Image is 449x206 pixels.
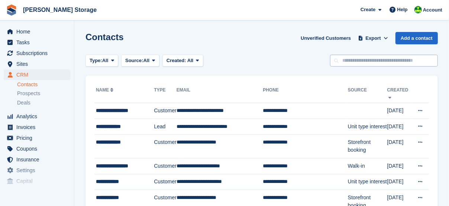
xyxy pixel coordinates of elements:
h1: Contacts [85,32,124,42]
a: menu [4,70,70,80]
td: Lead [154,119,177,135]
a: menu [4,111,70,122]
button: Type: All [85,55,118,67]
a: menu [4,144,70,154]
span: Type: [90,57,102,64]
span: Home [16,26,61,37]
a: menu [4,122,70,132]
a: menu [4,26,70,37]
a: Add a contact [395,32,438,44]
span: Export [366,35,381,42]
span: All [187,58,194,63]
span: Coupons [16,144,61,154]
a: menu [4,48,70,58]
th: Phone [263,84,348,103]
span: Insurance [16,154,61,165]
td: Customer [154,103,177,119]
span: All [143,57,150,64]
a: menu [4,133,70,143]
span: Analytics [16,111,61,122]
td: Unit type interest [348,119,387,135]
a: Created [387,87,408,99]
a: [PERSON_NAME] Storage [20,4,100,16]
span: Settings [16,165,61,176]
a: menu [4,59,70,69]
td: Customer [154,158,177,174]
button: Export [357,32,390,44]
a: menu [4,165,70,176]
span: All [102,57,109,64]
th: Email [177,84,263,103]
a: Unverified Customers [298,32,354,44]
span: Tasks [16,37,61,48]
a: Name [96,87,115,93]
td: [DATE] [387,135,414,158]
img: Claire Wilson [414,6,422,13]
span: Help [397,6,408,13]
td: Customer [154,135,177,158]
a: menu [4,37,70,48]
a: Deals [17,99,70,107]
a: Prospects [17,90,70,97]
span: Invoices [16,122,61,132]
span: Prospects [17,90,40,97]
td: Unit type interest [348,174,387,190]
a: menu [4,176,70,186]
th: Type [154,84,177,103]
span: Deals [17,99,30,106]
td: [DATE] [387,103,414,119]
a: menu [4,154,70,165]
td: Walk-in [348,158,387,174]
span: Sites [16,59,61,69]
td: Customer [154,174,177,190]
span: Capital [16,176,61,186]
span: Pricing [16,133,61,143]
span: Source: [125,57,143,64]
button: Created: All [162,55,203,67]
span: Create [361,6,375,13]
td: [DATE] [387,174,414,190]
button: Source: All [121,55,159,67]
td: [DATE] [387,119,414,135]
th: Source [348,84,387,103]
span: Account [423,6,442,14]
span: CRM [16,70,61,80]
span: Created: [167,58,186,63]
td: Storefront booking [348,135,387,158]
img: stora-icon-8386f47178a22dfd0bd8f6a31ec36ba5ce8667c1dd55bd0f319d3a0aa187defe.svg [6,4,17,16]
td: [DATE] [387,158,414,174]
span: Subscriptions [16,48,61,58]
a: Contacts [17,81,70,88]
